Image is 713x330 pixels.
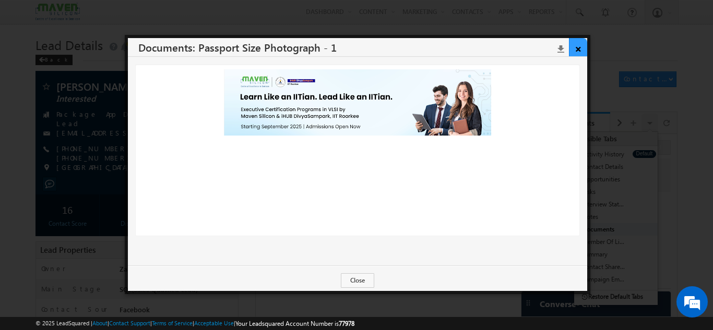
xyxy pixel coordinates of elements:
a: About [92,320,108,326]
a: × [569,38,587,56]
button: Close [341,273,374,288]
img: W0ymRgbm3Qg.png [224,69,491,136]
a: Contact Support [109,320,150,326]
textarea: Type your message and hit 'Enter' [14,96,191,247]
h3: Documents: Passport Size Photograph - 1 [138,38,587,56]
a: Acceptable Use [194,320,234,326]
span: 77978 [339,320,354,327]
div: Minimize live chat window [171,5,196,30]
span: Your Leadsquared Account Number is [235,320,354,327]
img: d_60004797649_company_0_60004797649 [18,55,44,68]
em: Start Chat [142,256,189,270]
a: Terms of Service [152,320,193,326]
div: Chat with us now [54,55,175,68]
span: © 2025 LeadSquared | | | | | [35,319,354,328]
